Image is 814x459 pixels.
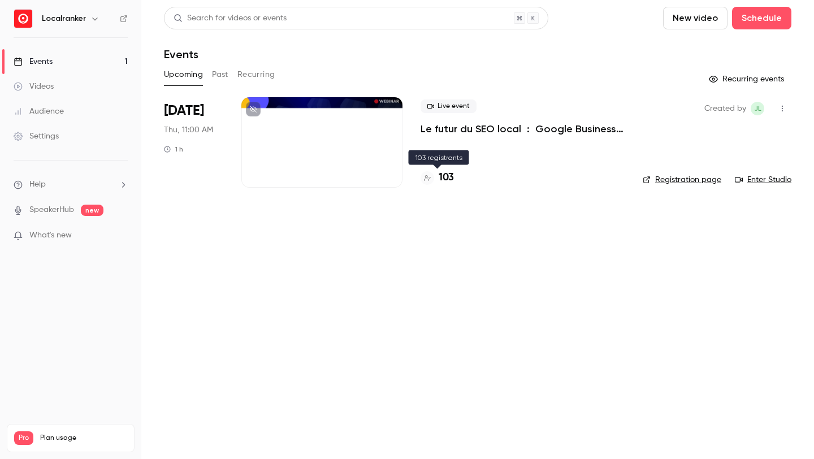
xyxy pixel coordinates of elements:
span: Plan usage [40,434,127,443]
h1: Events [164,47,198,61]
div: Settings [14,131,59,142]
div: Events [14,56,53,67]
a: Le futur du SEO local : Google Business Profile, GEO & Social media [421,122,625,136]
a: Enter Studio [735,174,791,185]
span: Live event [421,99,477,113]
span: Help [29,179,46,190]
a: SpeakerHub [29,204,74,216]
span: Jamey Lee [751,102,764,115]
button: Recurring [237,66,275,84]
div: Audience [14,106,64,117]
h6: Localranker [42,13,86,24]
img: Localranker [14,10,32,28]
a: Registration page [643,174,721,185]
span: What's new [29,229,72,241]
div: 1 h [164,145,183,154]
button: Recurring events [704,70,791,88]
button: Schedule [732,7,791,29]
h4: 103 [439,170,454,185]
span: Created by [704,102,746,115]
a: 103 [421,170,454,185]
span: JL [754,102,761,115]
span: new [81,205,103,216]
button: Past [212,66,228,84]
li: help-dropdown-opener [14,179,128,190]
div: Videos [14,81,54,92]
span: [DATE] [164,102,204,120]
button: Upcoming [164,66,203,84]
span: Pro [14,431,33,445]
button: New video [663,7,728,29]
span: Thu, 11:00 AM [164,124,213,136]
div: Search for videos or events [174,12,287,24]
div: Sep 25 Thu, 11:00 AM (Europe/Paris) [164,97,223,188]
